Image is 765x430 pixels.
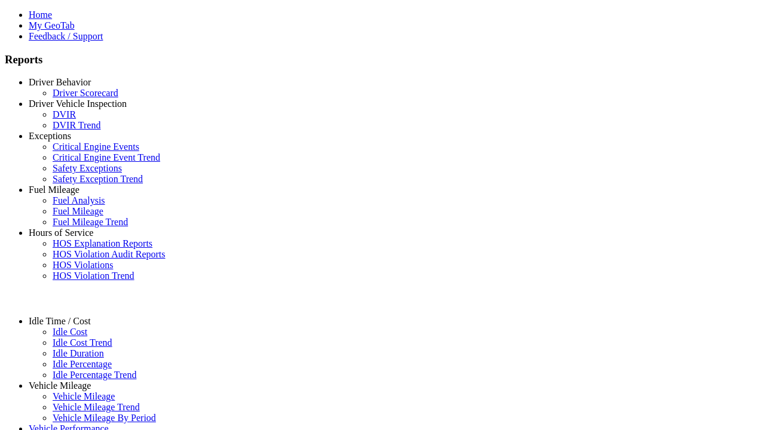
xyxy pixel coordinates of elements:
a: Fuel Mileage [53,206,103,216]
a: Vehicle Mileage Trend [53,402,140,412]
a: Feedback / Support [29,31,103,41]
a: Fuel Analysis [53,195,105,205]
a: Vehicle Mileage By Period [53,413,156,423]
a: HOS Violation Trend [53,271,134,281]
a: Vehicle Mileage [29,380,91,391]
a: Driver Scorecard [53,88,118,98]
a: Fuel Mileage Trend [53,217,128,227]
a: Idle Duration [53,348,104,358]
a: Safety Exceptions [53,163,122,173]
a: Fuel Mileage [29,185,79,195]
a: Home [29,10,52,20]
a: HOS Violation Audit Reports [53,249,166,259]
a: Driver Vehicle Inspection [29,99,127,109]
a: Exceptions [29,131,71,141]
a: Hours of Service [29,228,93,238]
a: Idle Cost Trend [53,337,112,348]
a: Vehicle Mileage [53,391,115,401]
a: Idle Time / Cost [29,316,91,326]
h3: Reports [5,53,760,66]
a: Safety Exception Trend [53,174,143,184]
a: Critical Engine Event Trend [53,152,160,162]
a: HOS Explanation Reports [53,238,152,248]
a: My GeoTab [29,20,75,30]
a: Critical Engine Events [53,142,139,152]
a: DVIR [53,109,76,119]
a: Idle Percentage Trend [53,370,136,380]
a: Idle Cost [53,327,87,337]
a: Driver Behavior [29,77,91,87]
a: DVIR Trend [53,120,100,130]
a: HOS Violations [53,260,113,270]
a: Idle Percentage [53,359,112,369]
